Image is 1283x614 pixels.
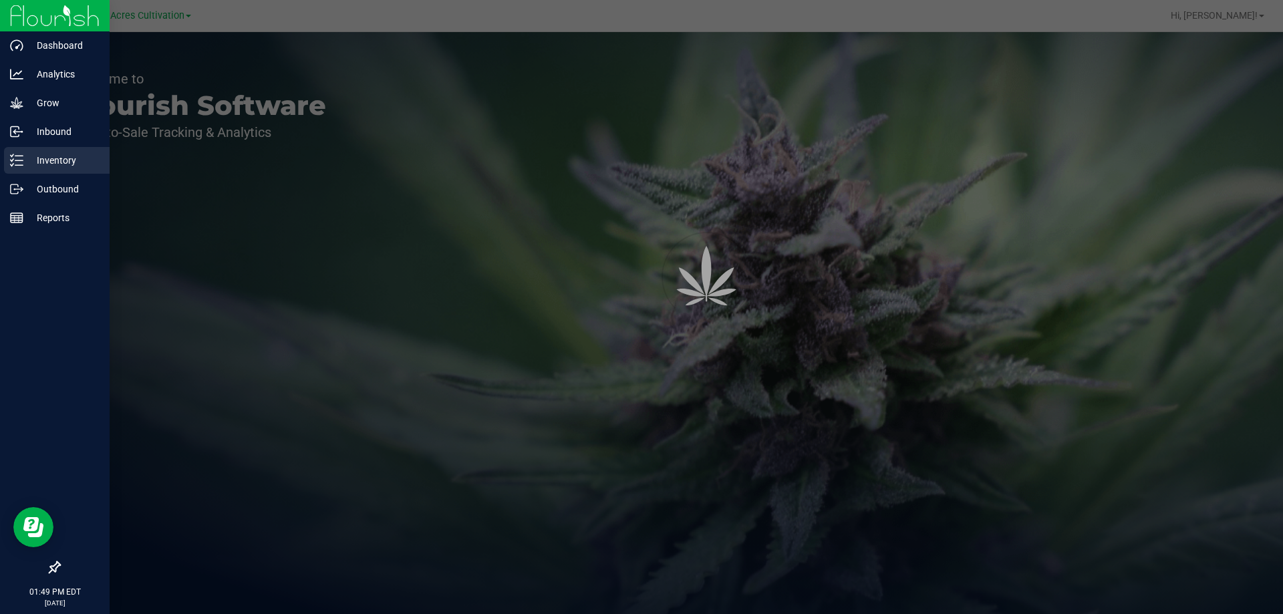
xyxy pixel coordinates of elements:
[23,37,104,53] p: Dashboard
[10,125,23,138] inline-svg: Inbound
[6,598,104,608] p: [DATE]
[23,124,104,140] p: Inbound
[10,96,23,110] inline-svg: Grow
[10,67,23,81] inline-svg: Analytics
[23,66,104,82] p: Analytics
[10,39,23,52] inline-svg: Dashboard
[23,152,104,168] p: Inventory
[23,210,104,226] p: Reports
[10,211,23,224] inline-svg: Reports
[10,154,23,167] inline-svg: Inventory
[6,586,104,598] p: 01:49 PM EDT
[13,507,53,547] iframe: Resource center
[23,95,104,111] p: Grow
[23,181,104,197] p: Outbound
[10,182,23,196] inline-svg: Outbound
